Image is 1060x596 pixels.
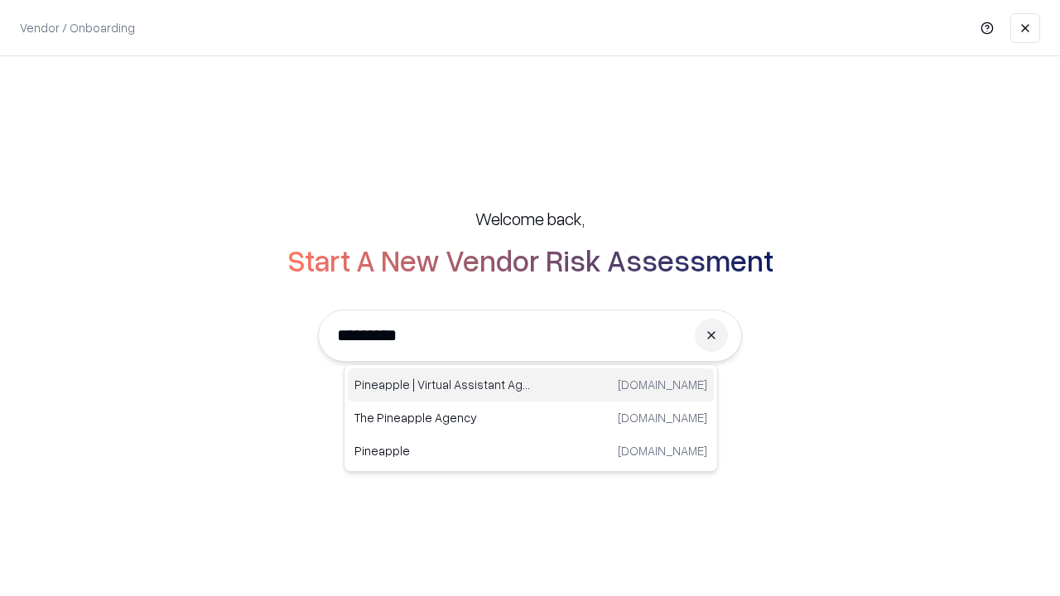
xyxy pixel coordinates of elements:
[618,442,707,459] p: [DOMAIN_NAME]
[344,364,718,472] div: Suggestions
[354,409,531,426] p: The Pineapple Agency
[618,376,707,393] p: [DOMAIN_NAME]
[618,409,707,426] p: [DOMAIN_NAME]
[475,207,585,230] h5: Welcome back,
[354,376,531,393] p: Pineapple | Virtual Assistant Agency
[287,243,773,276] h2: Start A New Vendor Risk Assessment
[354,442,531,459] p: Pineapple
[20,19,135,36] p: Vendor / Onboarding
